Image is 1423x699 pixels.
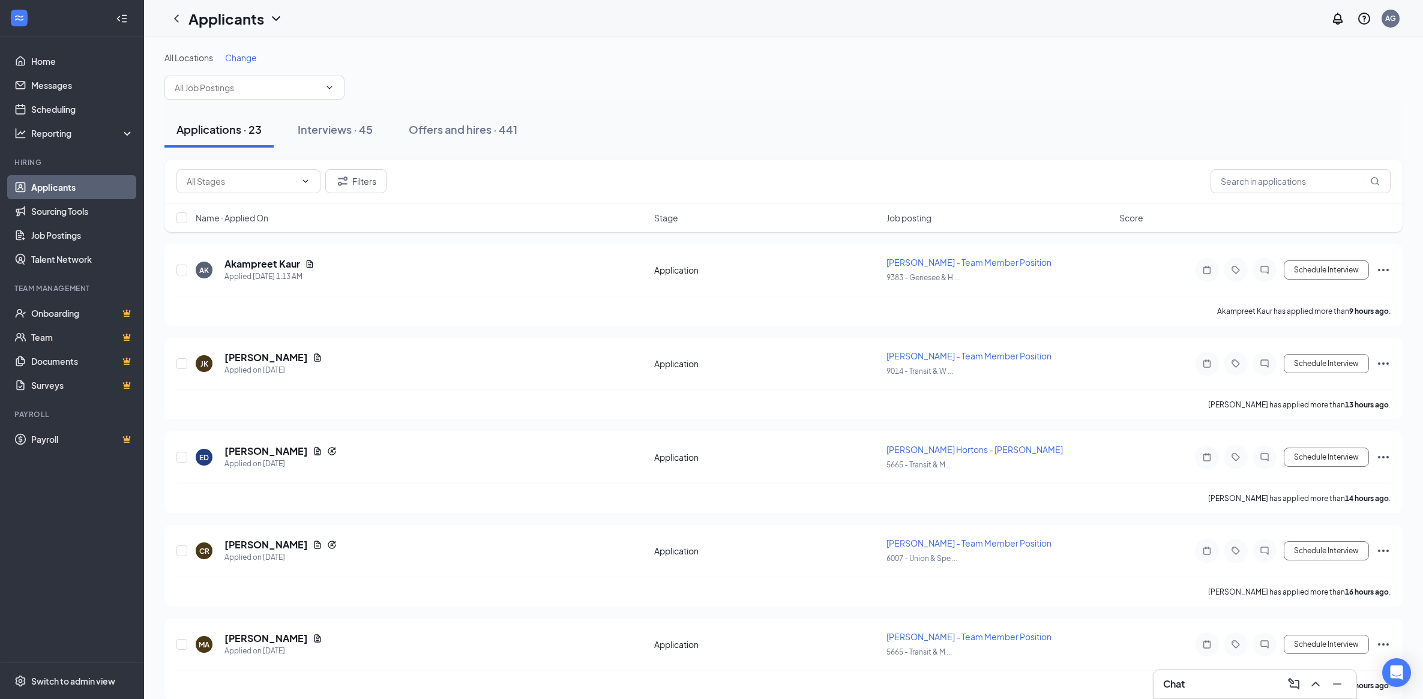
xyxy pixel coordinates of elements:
[14,283,131,293] div: Team Management
[654,358,880,370] div: Application
[1284,674,1304,694] button: ComposeMessage
[224,538,308,551] h5: [PERSON_NAME]
[1229,359,1243,368] svg: Tag
[14,127,26,139] svg: Analysis
[654,264,880,276] div: Application
[175,81,320,94] input: All Job Postings
[1345,587,1389,596] b: 16 hours ago
[1284,541,1369,560] button: Schedule Interview
[199,265,209,275] div: AK
[188,8,264,29] h1: Applicants
[1284,260,1369,280] button: Schedule Interview
[224,445,308,458] h5: [PERSON_NAME]
[1357,11,1371,26] svg: QuestionInfo
[31,175,134,199] a: Applicants
[1308,677,1323,691] svg: ChevronUp
[224,551,337,563] div: Applied on [DATE]
[164,52,213,63] span: All Locations
[1208,400,1391,410] p: [PERSON_NAME] has applied more than .
[886,631,1051,642] span: [PERSON_NAME] - Team Member Position
[1229,546,1243,556] svg: Tag
[1330,677,1344,691] svg: Minimize
[886,647,952,656] span: 5665 - Transit & M ...
[313,353,322,362] svg: Document
[327,446,337,456] svg: Reapply
[1287,677,1301,691] svg: ComposeMessage
[313,540,322,550] svg: Document
[224,351,308,364] h5: [PERSON_NAME]
[325,169,387,193] button: Filter Filters
[1119,212,1143,224] span: Score
[301,176,310,186] svg: ChevronDown
[325,83,334,92] svg: ChevronDown
[31,199,134,223] a: Sourcing Tools
[1208,587,1391,597] p: [PERSON_NAME] has applied more than .
[31,373,134,397] a: SurveysCrown
[1382,658,1411,687] div: Open Intercom Messenger
[199,546,209,556] div: CR
[1284,448,1369,467] button: Schedule Interview
[1345,494,1389,503] b: 14 hours ago
[14,409,131,419] div: Payroll
[313,634,322,643] svg: Document
[31,325,134,349] a: TeamCrown
[886,257,1051,268] span: [PERSON_NAME] - Team Member Position
[1349,307,1389,316] b: 9 hours ago
[31,301,134,325] a: OnboardingCrown
[1376,544,1391,558] svg: Ellipses
[1376,356,1391,371] svg: Ellipses
[31,349,134,373] a: DocumentsCrown
[13,12,25,24] svg: WorkstreamLogo
[886,350,1051,361] span: [PERSON_NAME] - Team Member Position
[313,446,322,456] svg: Document
[1376,263,1391,277] svg: Ellipses
[886,538,1051,548] span: [PERSON_NAME] - Team Member Position
[409,122,517,137] div: Offers and hires · 441
[1200,359,1214,368] svg: Note
[1229,452,1243,462] svg: Tag
[886,554,957,563] span: 6007 - Union & Spe ...
[1257,359,1272,368] svg: ChatInactive
[886,367,953,376] span: 9014 - Transit & W ...
[1257,546,1272,556] svg: ChatInactive
[1229,265,1243,275] svg: Tag
[1345,681,1389,690] b: 16 hours ago
[1217,306,1391,316] p: Akampreet Kaur has applied more than .
[14,157,131,167] div: Hiring
[199,452,209,463] div: ED
[1284,635,1369,654] button: Schedule Interview
[886,460,952,469] span: 5665 - Transit & M ...
[654,451,880,463] div: Application
[1370,176,1380,186] svg: MagnifyingGlass
[1257,265,1272,275] svg: ChatInactive
[1284,354,1369,373] button: Schedule Interview
[31,49,134,73] a: Home
[169,11,184,26] svg: ChevronLeft
[335,174,350,188] svg: Filter
[1306,674,1325,694] button: ChevronUp
[176,122,262,137] div: Applications · 23
[1208,493,1391,503] p: [PERSON_NAME] has applied more than .
[1200,546,1214,556] svg: Note
[224,645,322,657] div: Applied on [DATE]
[31,73,134,97] a: Messages
[327,540,337,550] svg: Reapply
[31,127,134,139] div: Reporting
[224,364,322,376] div: Applied on [DATE]
[298,122,373,137] div: Interviews · 45
[1229,640,1243,649] svg: Tag
[654,638,880,650] div: Application
[14,675,26,687] svg: Settings
[1200,265,1214,275] svg: Note
[31,97,134,121] a: Scheduling
[654,545,880,557] div: Application
[1200,452,1214,462] svg: Note
[886,212,931,224] span: Job posting
[224,458,337,470] div: Applied on [DATE]
[269,11,283,26] svg: ChevronDown
[1257,640,1272,649] svg: ChatInactive
[305,259,314,269] svg: Document
[225,52,257,63] span: Change
[886,273,960,282] span: 9383 - Genesee & H ...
